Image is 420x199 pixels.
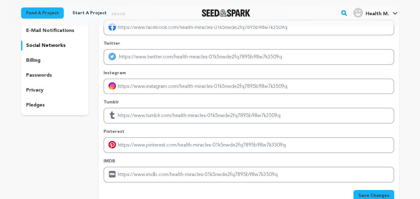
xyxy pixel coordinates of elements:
[104,20,394,35] input: Enter facebook profile link
[104,40,394,47] p: Twitter
[26,102,45,109] p: pledges
[108,170,116,178] img: imdb.svg
[104,158,394,164] p: IMDB
[21,70,89,80] button: passwords
[21,100,89,110] button: pledges
[26,87,44,94] p: privacy
[26,27,74,34] p: e-mail notifications
[352,7,399,20] span: Health M.'s Profile
[26,72,52,79] p: passwords
[104,70,394,76] p: Instagram
[26,57,40,64] p: billing
[104,108,394,124] input: Enter tubmlr profile link
[21,41,89,51] button: social networks
[108,82,116,90] img: instagram-mobile.svg
[21,26,89,36] button: e-mail notifications
[352,7,399,18] a: Health M.'s Profile
[26,42,66,49] p: social networks
[353,8,389,18] div: Health M.'s Profile
[104,99,394,105] p: Tumblr
[21,56,89,66] button: billing
[21,85,89,95] button: privacy
[104,167,394,183] input: Enter IMDB profile link
[358,192,389,199] span: Save Changes
[21,7,64,19] a: Fund a project
[67,7,112,19] a: Start a project
[108,53,116,60] img: twitter-mobile.svg
[108,141,116,148] img: pinterest-mobile.svg
[104,129,394,135] p: Pinterest
[366,11,389,16] span: Health M.
[353,8,363,18] img: user.png
[104,79,394,94] input: Enter instagram handle link
[202,9,251,17] img: Seed&Spark Logo Dark Mode
[108,23,116,31] img: facebook-mobile.svg
[108,111,116,119] img: tumblr.svg
[104,137,394,153] input: Enter pinterest profile link
[104,49,394,65] input: Enter twitter profile link
[202,9,251,17] a: Seed&Spark Homepage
